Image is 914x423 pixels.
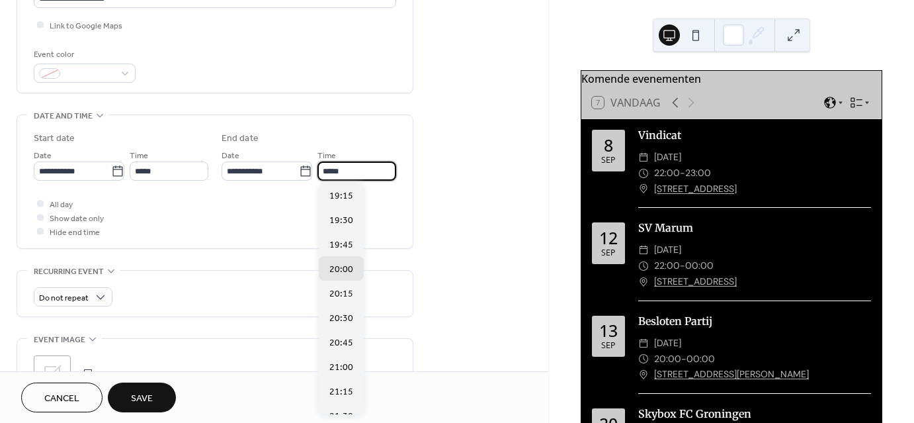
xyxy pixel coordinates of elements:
[654,352,681,367] span: 20:00
[34,333,85,347] span: Event image
[329,189,353,203] span: 19:15
[654,367,809,383] a: [STREET_ADDRESS][PERSON_NAME]
[638,165,649,181] div: ​
[50,212,104,226] span: Show date only
[654,274,737,290] a: [STREET_ADDRESS]
[131,392,153,406] span: Save
[329,336,353,350] span: 20:45
[581,71,882,87] div: Komende evenementen
[601,156,616,165] div: sep
[34,109,93,123] span: Date and time
[329,311,353,325] span: 20:30
[638,127,871,143] div: Vindicat
[638,336,649,352] div: ​
[329,360,353,374] span: 21:00
[329,213,353,227] span: 19:30
[654,336,681,352] span: [DATE]
[638,150,649,165] div: ​
[50,226,100,240] span: Hide end time
[34,355,71,393] div: ;
[34,132,75,146] div: Start date
[317,149,336,163] span: Time
[329,238,353,252] span: 19:45
[654,181,737,197] a: [STREET_ADDRESS]
[638,352,649,367] div: ​
[680,258,685,274] span: -
[39,291,89,306] span: Do not repeat
[329,287,353,301] span: 20:15
[654,150,681,165] span: [DATE]
[222,132,259,146] div: End date
[638,181,649,197] div: ​
[681,352,686,367] span: -
[50,198,73,212] span: All day
[329,385,353,399] span: 21:15
[604,137,613,154] div: 8
[638,313,871,329] div: Besloten Partij
[638,406,871,422] div: Skybox FC Groningen
[50,19,122,33] span: Link to Google Maps
[638,274,649,290] div: ​
[108,383,176,412] button: Save
[680,165,685,181] span: -
[21,383,103,412] button: Cancel
[329,262,353,276] span: 20:00
[601,342,616,350] div: sep
[638,242,649,258] div: ​
[638,258,649,274] div: ​
[638,220,871,236] div: SV Marum
[638,367,649,383] div: ​
[599,230,618,246] div: 12
[34,265,104,279] span: Recurring event
[685,165,711,181] span: 23:00
[34,149,52,163] span: Date
[654,258,680,274] span: 22:00
[44,392,79,406] span: Cancel
[34,48,133,62] div: Event color
[685,258,714,274] span: 00:00
[599,322,618,339] div: 13
[686,352,715,367] span: 00:00
[654,165,680,181] span: 22:00
[130,149,148,163] span: Time
[654,242,681,258] span: [DATE]
[329,409,353,423] span: 21:30
[222,149,239,163] span: Date
[601,249,616,258] div: sep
